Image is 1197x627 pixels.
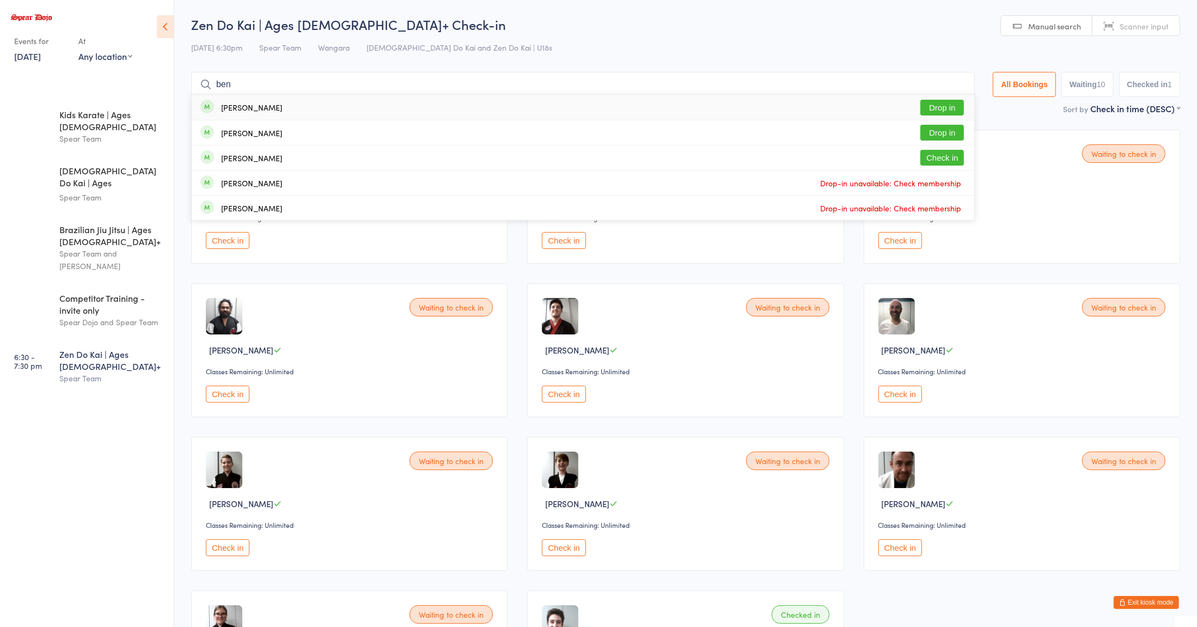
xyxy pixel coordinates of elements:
span: [DATE] 6:30pm [191,42,242,53]
button: Drop in [920,125,964,141]
span: [PERSON_NAME] [209,344,273,356]
div: Spear Team [59,132,164,145]
img: image1733912769.png [206,298,242,334]
div: [PERSON_NAME] [221,154,282,162]
div: Classes Remaining: Unlimited [542,520,832,529]
span: [PERSON_NAME] [882,344,946,356]
img: image1626773051.png [878,452,915,488]
button: Check in [542,386,585,403]
button: All Bookings [993,72,1056,97]
span: Drop-in unavailable: Check membership [817,200,964,216]
div: Kids Karate | Ages [DEMOGRAPHIC_DATA] [59,108,164,132]
button: Check in [206,539,249,556]
div: Waiting to check in [1082,144,1165,163]
button: Check in [878,539,922,556]
div: Checked in [772,605,829,624]
div: 10 [1097,80,1106,89]
time: 4:45 - 5:30 pm [14,169,42,186]
img: image1626061523.png [542,452,578,488]
a: 4:00 -4:45 pmKids Karate | Ages [DEMOGRAPHIC_DATA]Spear Team [3,99,174,154]
div: Waiting to check in [410,605,493,624]
div: Classes Remaining: Unlimited [206,367,496,376]
a: 5:30 -6:30 pmCompetitor Training - invite onlySpear Dojo and Spear Team [3,283,174,338]
div: [DEMOGRAPHIC_DATA] Do Kai | Ages [DEMOGRAPHIC_DATA] [59,165,164,191]
button: Checked in1 [1119,72,1181,97]
h2: Zen Do Kai | Ages [DEMOGRAPHIC_DATA]+ Check-in [191,15,1180,33]
div: [PERSON_NAME] [221,103,282,112]
div: At [78,32,132,50]
div: 1 [1168,80,1172,89]
div: Spear Team and [PERSON_NAME] [59,247,164,272]
label: Sort by [1063,104,1088,114]
div: Waiting to check in [1082,298,1165,316]
div: Classes Remaining: Unlimited [206,520,496,529]
div: [PERSON_NAME] [221,129,282,137]
div: Check in time (DESC) [1090,102,1180,114]
div: Spear Dojo and Spear Team [59,316,164,328]
button: Check in [542,232,585,249]
div: Waiting to check in [410,452,493,470]
button: Check in [542,539,585,556]
div: [PERSON_NAME] [221,204,282,212]
button: Exit kiosk mode [1114,596,1179,609]
span: Wangara [318,42,350,53]
div: Spear Team [59,191,164,204]
button: Waiting10 [1061,72,1114,97]
div: Waiting to check in [410,298,493,316]
button: Drop in [920,100,964,115]
a: 5:15 -6:30 pmBrazilian Jiu Jitsu | Ages [DEMOGRAPHIC_DATA]+Spear Team and [PERSON_NAME] [3,214,174,282]
button: Check in [206,232,249,249]
time: 4:00 - 4:45 pm [14,113,43,130]
a: 4:45 -5:30 pm[DEMOGRAPHIC_DATA] Do Kai | Ages [DEMOGRAPHIC_DATA]Spear Team [3,155,174,213]
div: Classes Remaining: Unlimited [878,520,1169,529]
img: Spear Dojo [11,14,52,21]
time: 5:15 - 6:30 pm [14,228,42,245]
span: [DEMOGRAPHIC_DATA] Do Kai and Zen Do Kai | U18s [367,42,552,53]
button: Check in [920,150,964,166]
time: 5:30 - 6:30 pm [14,296,42,314]
div: [PERSON_NAME] [221,179,282,187]
div: Waiting to check in [746,298,829,316]
div: Brazilian Jiu Jitsu | Ages [DEMOGRAPHIC_DATA]+ [59,223,164,247]
span: Spear Team [259,42,301,53]
div: Any location [78,50,132,62]
input: Search [191,72,975,97]
div: Classes Remaining: Unlimited [878,213,1169,222]
button: Check in [878,232,922,249]
time: 6:30 - 7:30 pm [14,352,42,370]
span: [PERSON_NAME] [882,498,946,509]
img: image1625555939.png [542,298,578,334]
a: [DATE] [14,50,41,62]
div: Zen Do Kai | Ages [DEMOGRAPHIC_DATA]+ [59,348,164,372]
button: Check in [206,386,249,403]
div: Classes Remaining: Unlimited [542,367,832,376]
span: Scanner input [1120,21,1169,32]
div: Waiting to check in [1082,452,1165,470]
span: [PERSON_NAME] [209,498,273,509]
img: image1626061598.png [206,452,242,488]
span: [PERSON_NAME] [545,344,609,356]
span: Drop-in unavailable: Check membership [817,175,964,191]
div: Competitor Training - invite only [59,292,164,316]
span: [PERSON_NAME] [545,498,609,509]
button: Check in [878,386,922,403]
div: Waiting to check in [746,452,829,470]
div: Classes Remaining: Unlimited [878,367,1169,376]
div: Spear Team [59,372,164,385]
div: Events for [14,32,68,50]
span: Manual search [1028,21,1081,32]
img: image1696242851.png [878,298,915,334]
a: 6:30 -7:30 pmZen Do Kai | Ages [DEMOGRAPHIC_DATA]+Spear Team [3,339,174,394]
